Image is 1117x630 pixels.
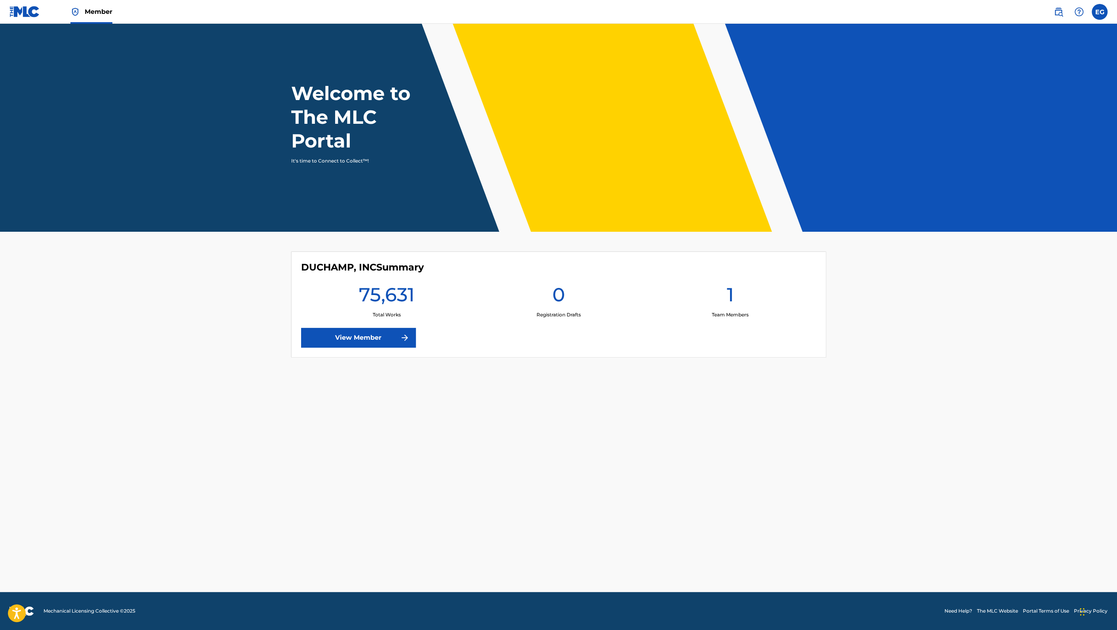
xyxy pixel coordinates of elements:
p: It's time to Connect to Collect™! [291,157,429,165]
img: Top Rightsholder [70,7,80,17]
iframe: Chat Widget [1077,592,1117,630]
h1: 1 [726,283,734,311]
span: Member [85,7,112,16]
a: Privacy Policy [1074,607,1108,615]
h1: 75,631 [359,283,415,311]
a: View Member [301,328,416,348]
p: Total Works [373,311,401,318]
h1: Welcome to The MLC Portal [291,81,439,153]
p: Registration Drafts [536,311,580,318]
div: Drag [1080,600,1085,624]
h4: DUCHAMP, INC [301,261,424,273]
img: logo [9,606,34,616]
img: help [1074,7,1084,17]
img: f7272a7cc735f4ea7f67.svg [400,333,410,342]
h1: 0 [552,283,565,311]
span: Mechanical Licensing Collective © 2025 [44,607,135,615]
a: Public Search [1051,4,1066,20]
div: Help [1071,4,1087,20]
a: The MLC Website [977,607,1018,615]
p: Team Members [712,311,749,318]
a: Portal Terms of Use [1023,607,1069,615]
img: search [1054,7,1063,17]
div: User Menu [1092,4,1108,20]
img: MLC Logo [9,6,40,17]
a: Need Help? [944,607,972,615]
